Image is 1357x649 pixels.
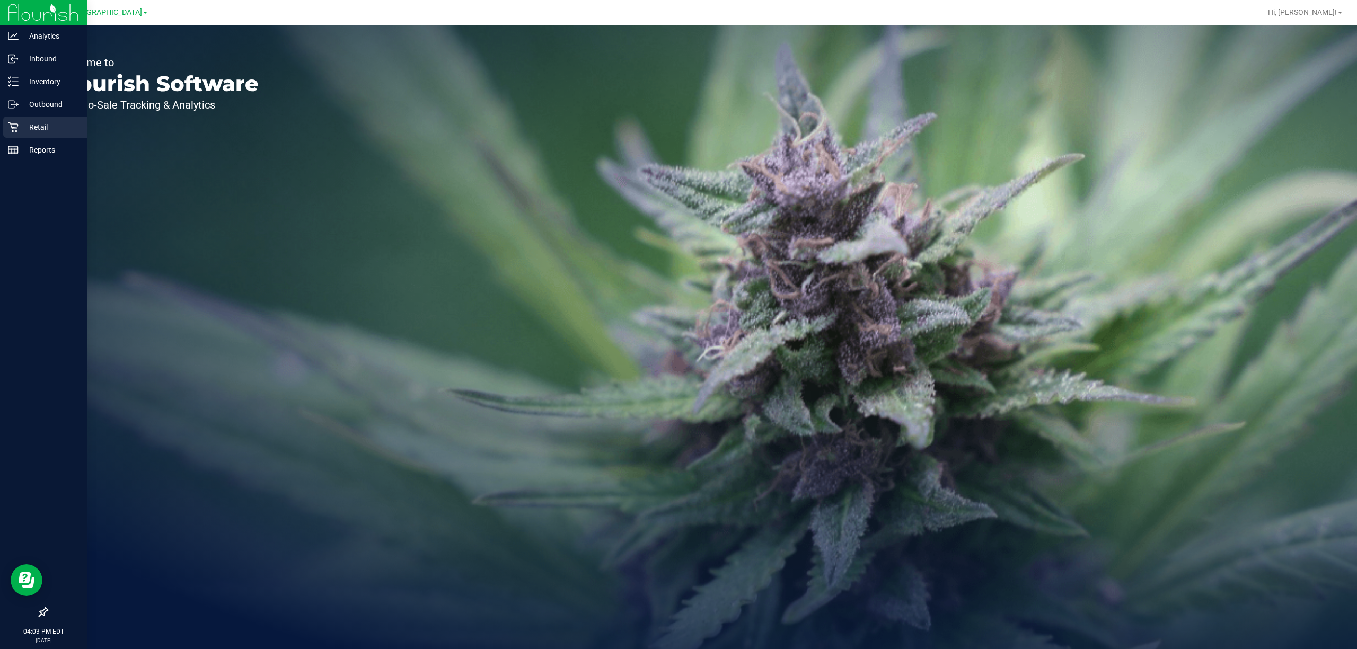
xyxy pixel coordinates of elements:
inline-svg: Analytics [8,31,19,41]
p: Analytics [19,30,82,42]
p: 04:03 PM EDT [5,627,82,636]
p: Outbound [19,98,82,111]
inline-svg: Outbound [8,99,19,110]
inline-svg: Inventory [8,76,19,87]
p: Seed-to-Sale Tracking & Analytics [57,100,259,110]
p: Inbound [19,52,82,65]
iframe: Resource center [11,564,42,596]
p: Welcome to [57,57,259,68]
inline-svg: Retail [8,122,19,132]
inline-svg: Reports [8,145,19,155]
p: Flourish Software [57,73,259,94]
span: Hi, [PERSON_NAME]! [1268,8,1337,16]
p: Reports [19,144,82,156]
p: [DATE] [5,636,82,644]
p: Inventory [19,75,82,88]
inline-svg: Inbound [8,54,19,64]
span: [GEOGRAPHIC_DATA] [69,8,142,17]
p: Retail [19,121,82,134]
